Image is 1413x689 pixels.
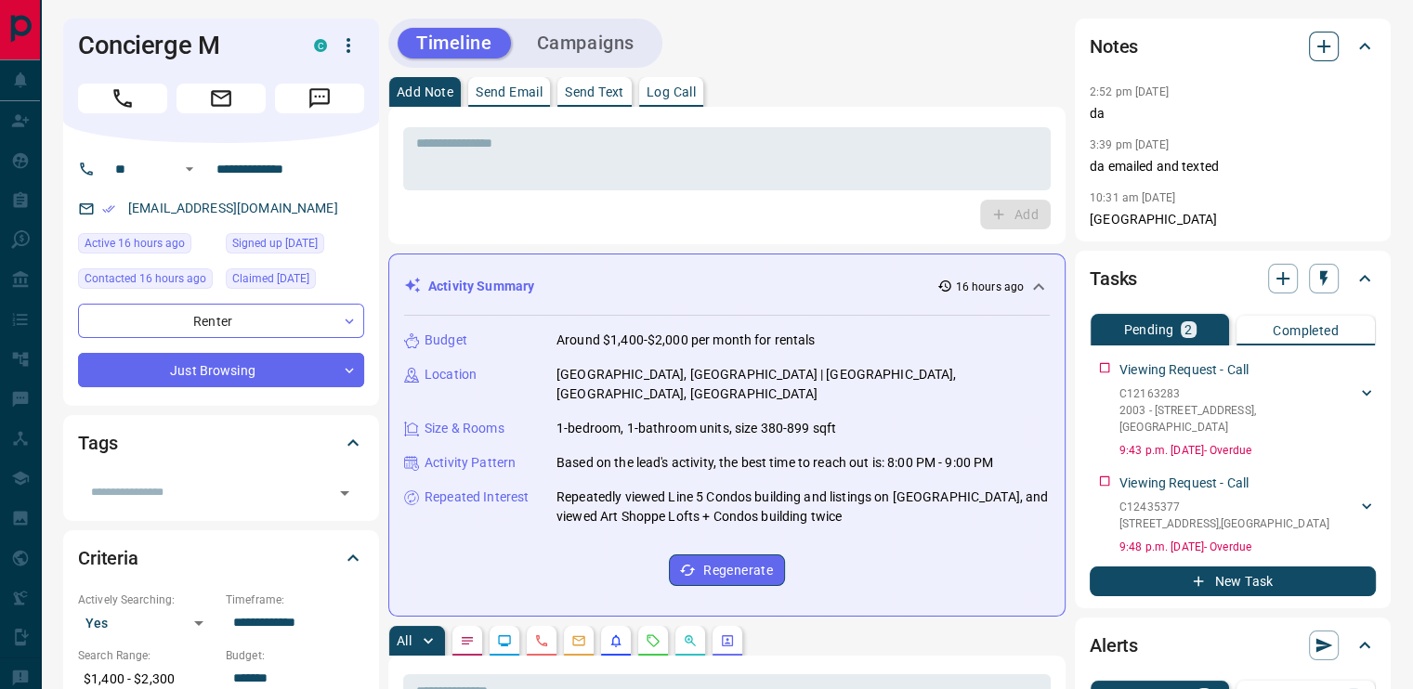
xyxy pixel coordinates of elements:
span: Call [78,84,167,113]
p: Activity Summary [428,277,534,296]
div: Tasks [1090,256,1376,301]
p: 1-bedroom, 1-bathroom units, size 380-899 sqft [556,419,836,438]
h2: Tags [78,428,117,458]
p: Send Email [476,85,543,98]
div: Mon Oct 13 2025 [78,268,216,294]
div: C121632832003 - [STREET_ADDRESS],[GEOGRAPHIC_DATA] [1119,382,1376,439]
p: [STREET_ADDRESS] , [GEOGRAPHIC_DATA] [1119,515,1329,532]
div: Criteria [78,536,364,580]
svg: Listing Alerts [608,633,623,648]
button: Open [178,158,201,180]
h1: Concierge M [78,31,286,60]
p: Location [425,365,477,384]
p: Search Range: [78,647,216,664]
p: 3:39 pm [DATE] [1090,138,1169,151]
p: 2:52 pm [DATE] [1090,85,1169,98]
div: Renter [78,304,364,338]
svg: Opportunities [683,633,698,648]
p: [GEOGRAPHIC_DATA] [1090,210,1376,229]
p: Pending [1123,323,1173,336]
button: New Task [1090,566,1376,596]
div: Thu Sep 04 2025 [226,233,364,259]
p: 2 [1184,323,1192,336]
div: Notes [1090,24,1376,69]
p: 2003 - [STREET_ADDRESS] , [GEOGRAPHIC_DATA] [1119,402,1357,435]
button: Regenerate [669,554,785,586]
h2: Alerts [1090,630,1138,660]
div: Yes [78,608,216,638]
p: 16 hours ago [956,279,1024,295]
p: [GEOGRAPHIC_DATA], [GEOGRAPHIC_DATA] | [GEOGRAPHIC_DATA], [GEOGRAPHIC_DATA], [GEOGRAPHIC_DATA] [556,365,1050,404]
p: da [1090,104,1376,123]
svg: Requests [646,633,661,648]
span: Claimed [DATE] [232,269,309,288]
h2: Criteria [78,543,138,573]
p: Viewing Request - Call [1119,474,1249,493]
svg: Lead Browsing Activity [497,633,512,648]
span: Message [275,84,364,113]
p: Size & Rooms [425,419,504,438]
button: Campaigns [518,28,653,58]
div: Tags [78,421,364,465]
div: Alerts [1090,623,1376,668]
span: Email [177,84,266,113]
div: Mon Oct 13 2025 [78,233,216,259]
svg: Agent Actions [720,633,735,648]
p: Repeatedly viewed Line 5 Condos building and listings on [GEOGRAPHIC_DATA], and viewed Art Shoppe... [556,487,1050,526]
h2: Tasks [1090,264,1137,293]
div: C12435377[STREET_ADDRESS],[GEOGRAPHIC_DATA] [1119,495,1376,536]
span: Signed up [DATE] [232,234,318,253]
p: Completed [1273,324,1339,337]
svg: Notes [460,633,475,648]
p: Budget: [226,647,364,664]
p: Budget [425,331,467,350]
p: Viewing Request - Call [1119,360,1249,380]
p: 9:48 p.m. [DATE] - Overdue [1119,539,1376,555]
span: Contacted 16 hours ago [85,269,206,288]
div: Activity Summary16 hours ago [404,269,1050,304]
p: C12163283 [1119,385,1357,402]
p: Timeframe: [226,591,364,608]
a: [EMAIL_ADDRESS][DOMAIN_NAME] [128,201,338,215]
p: Around $1,400-$2,000 per month for rentals [556,331,816,350]
div: Just Browsing [78,353,364,387]
div: condos.ca [314,39,327,52]
p: Repeated Interest [425,487,529,507]
p: Log Call [647,85,696,98]
div: Thu Sep 04 2025 [226,268,364,294]
p: Based on the lead's activity, the best time to reach out is: 8:00 PM - 9:00 PM [556,453,993,473]
p: Add Note [397,85,453,98]
p: Actively Searching: [78,591,216,608]
p: 10:31 am [DATE] [1090,191,1175,204]
button: Open [332,480,358,506]
button: Timeline [398,28,511,58]
svg: Email Verified [102,202,115,215]
p: 9:43 p.m. [DATE] - Overdue [1119,442,1376,459]
h2: Notes [1090,32,1138,61]
p: All [397,634,412,647]
svg: Calls [534,633,549,648]
svg: Emails [571,633,586,648]
p: Activity Pattern [425,453,516,473]
p: da emailed and texted [1090,157,1376,176]
p: C12435377 [1119,499,1329,515]
span: Active 16 hours ago [85,234,185,253]
p: Send Text [565,85,624,98]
